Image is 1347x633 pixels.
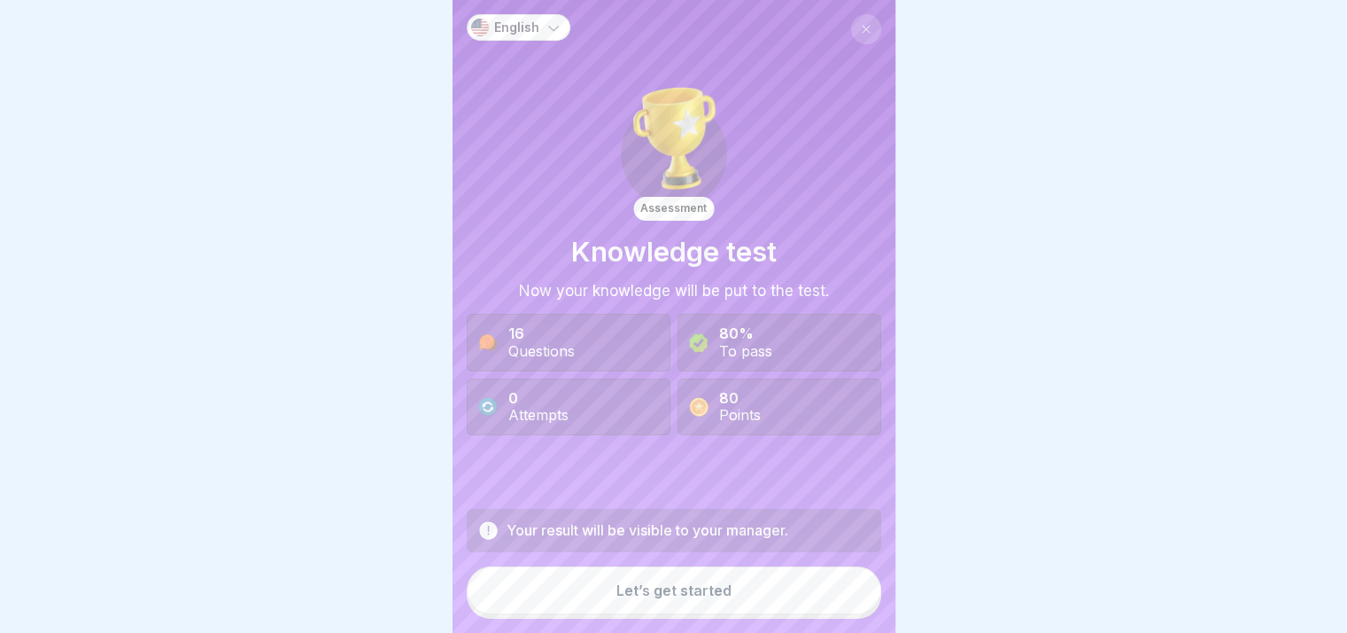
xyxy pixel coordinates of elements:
b: 0 [508,389,518,407]
div: Attempts [508,407,569,424]
div: Your result will be visible to your manager. [507,522,788,539]
img: us.svg [471,19,489,36]
div: Now your knowledge will be put to the test. [519,282,829,300]
div: Let’s get started [616,582,732,598]
div: Points [719,407,761,424]
div: To pass [719,343,772,360]
b: 80% [719,324,754,342]
b: 16 [508,324,524,342]
h1: Knowledge test [571,235,777,268]
b: 80 [719,389,739,407]
div: Questions [508,343,575,360]
div: Assessment [633,197,714,220]
p: English [494,20,539,35]
button: Let’s get started [467,567,881,614]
